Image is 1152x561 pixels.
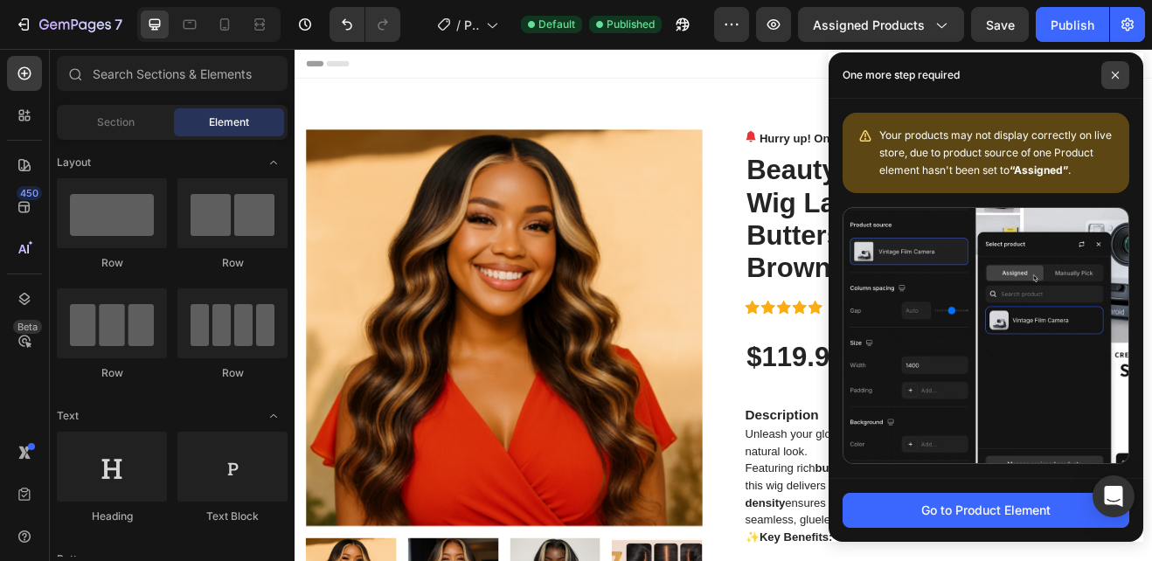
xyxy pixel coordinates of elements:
div: Publish [1051,16,1094,34]
span: 800 [666,101,690,116]
span: Section [97,114,135,130]
div: Row [177,365,288,381]
span: Default [538,17,575,32]
button: Save [971,7,1029,42]
div: Text Block [177,509,288,524]
span: Layout [57,155,91,170]
span: Assigned Products [813,16,925,34]
span: Product Page - [DATE] 14:15:21 [464,16,479,34]
div: Undo/Redo [330,7,400,42]
b: “Assigned” [1010,163,1068,177]
button: Publish [1036,7,1109,42]
div: Row [177,255,288,271]
span: Text [57,408,79,424]
span: Toggle open [260,149,288,177]
p: 7 [115,14,122,35]
div: Row [57,365,167,381]
button: Go to Product Element [843,493,1129,528]
div: Beta [13,320,42,334]
p: One more step required [843,66,960,84]
div: 450 [17,186,42,200]
div: $149.99 [681,357,773,398]
button: 7 [7,7,130,42]
pre: Save $30 [781,360,848,395]
iframe: Design area [295,49,1152,561]
span: Your products may not display correctly on live store, due to product source of one Product eleme... [879,128,1112,177]
span: Toggle open [260,402,288,430]
strong: butterscotch highlights blended with warm brown tones [636,505,1009,520]
div: Open Intercom Messenger [1093,475,1135,517]
div: Row [57,255,167,271]
span: Save [986,17,1015,32]
p: 915 reviews [661,305,735,326]
span: Element [209,114,249,130]
strong: Beautyva 7x5 Wig [718,463,840,478]
h2: Beautyva 7x5 Bye Bye Knots Wig Lace Loose Wave Butterscotch Highlights Brown 150% Density [551,127,1036,289]
p: Hurry up! Only left in stock [568,99,767,120]
button: Assigned Products [798,7,964,42]
div: $119.99 [551,356,674,399]
span: / [456,16,461,34]
span: Published [607,17,655,32]
div: Heading [57,509,167,524]
div: Go to Product Element [921,501,1051,519]
strong: Description [551,438,641,456]
input: Search Sections & Elements [57,56,288,91]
